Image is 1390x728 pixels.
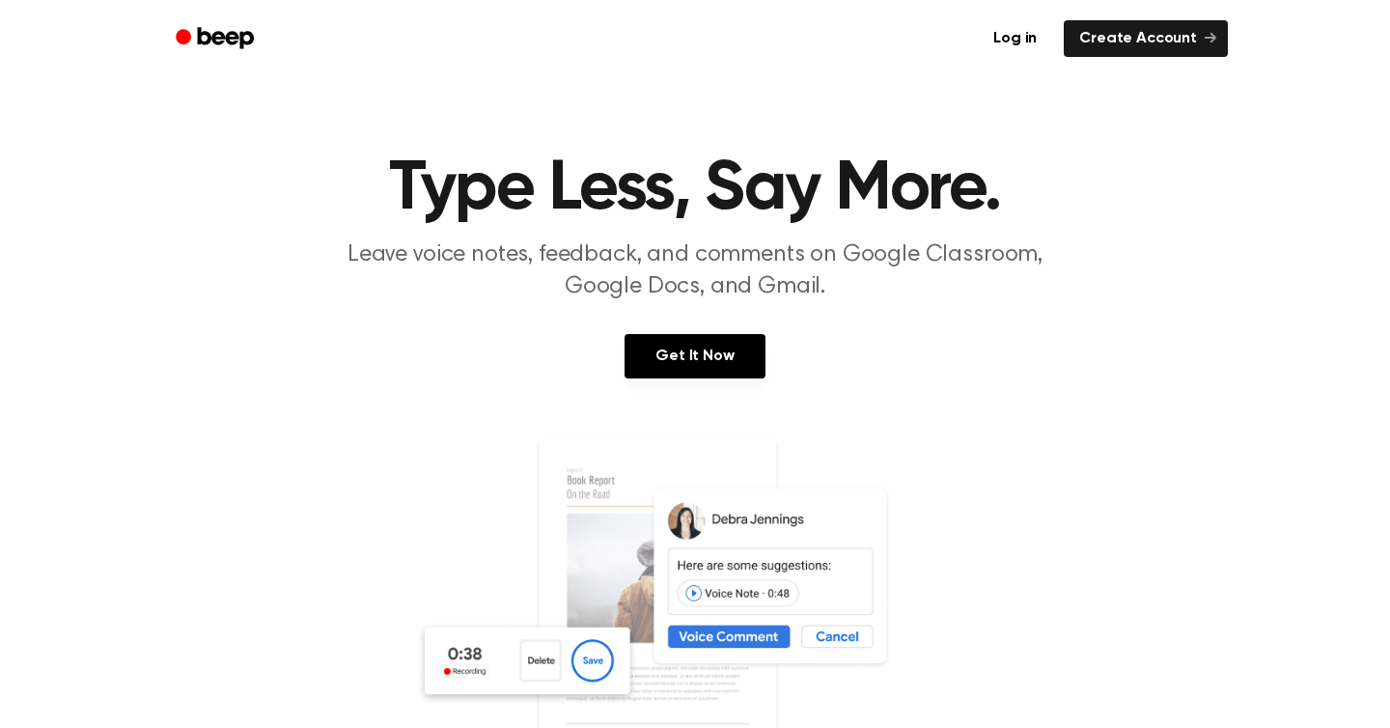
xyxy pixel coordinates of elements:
a: Log in [978,20,1052,57]
p: Leave voice notes, feedback, and comments on Google Classroom, Google Docs, and Gmail. [324,239,1066,303]
h1: Type Less, Say More. [201,154,1189,224]
a: Get It Now [625,334,764,378]
a: Beep [162,20,271,58]
a: Create Account [1064,20,1228,57]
